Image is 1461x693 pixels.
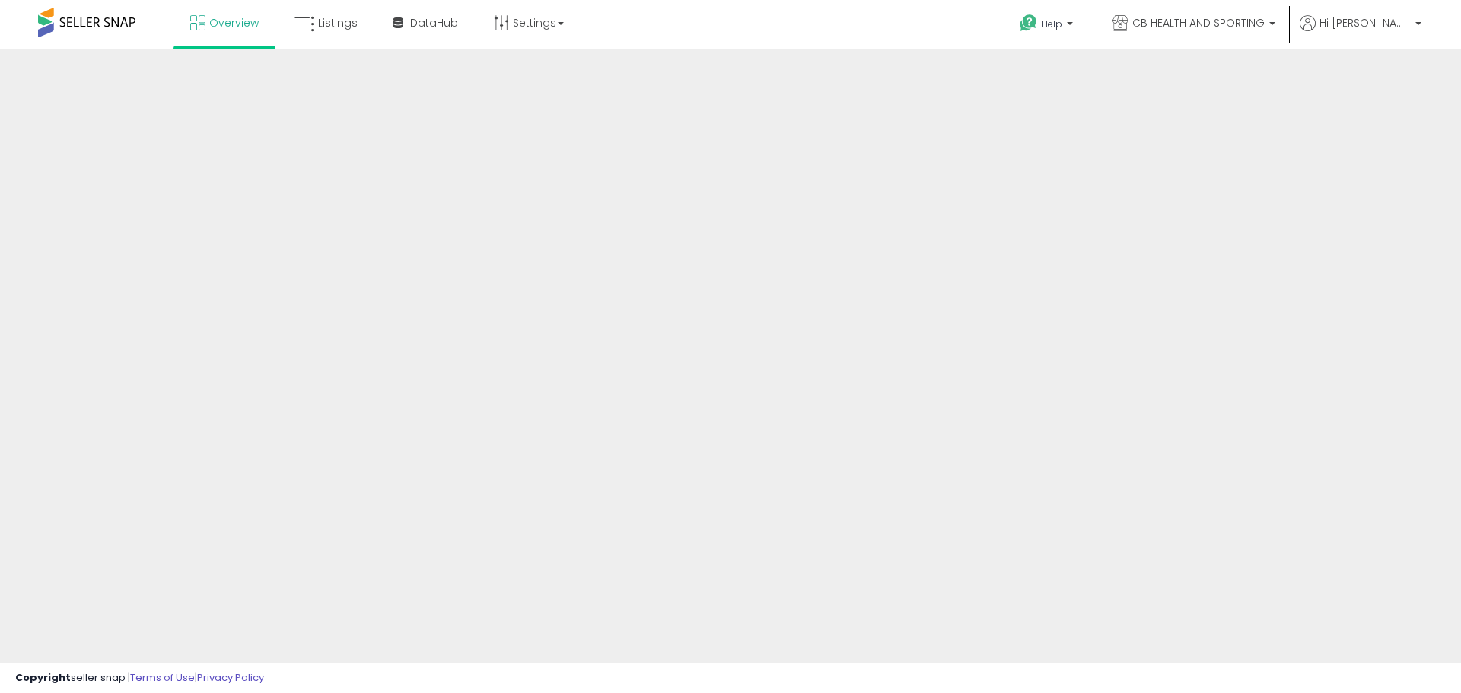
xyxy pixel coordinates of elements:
span: CB HEALTH AND SPORTING [1132,15,1265,30]
strong: Copyright [15,670,71,685]
span: DataHub [410,15,458,30]
div: seller snap | | [15,671,264,685]
span: Hi [PERSON_NAME] [1319,15,1411,30]
a: Hi [PERSON_NAME] [1300,15,1421,49]
a: Privacy Policy [197,670,264,685]
a: Terms of Use [130,670,195,685]
span: Help [1042,17,1062,30]
a: Help [1007,2,1088,49]
i: Get Help [1019,14,1038,33]
span: Listings [318,15,358,30]
span: Overview [209,15,259,30]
